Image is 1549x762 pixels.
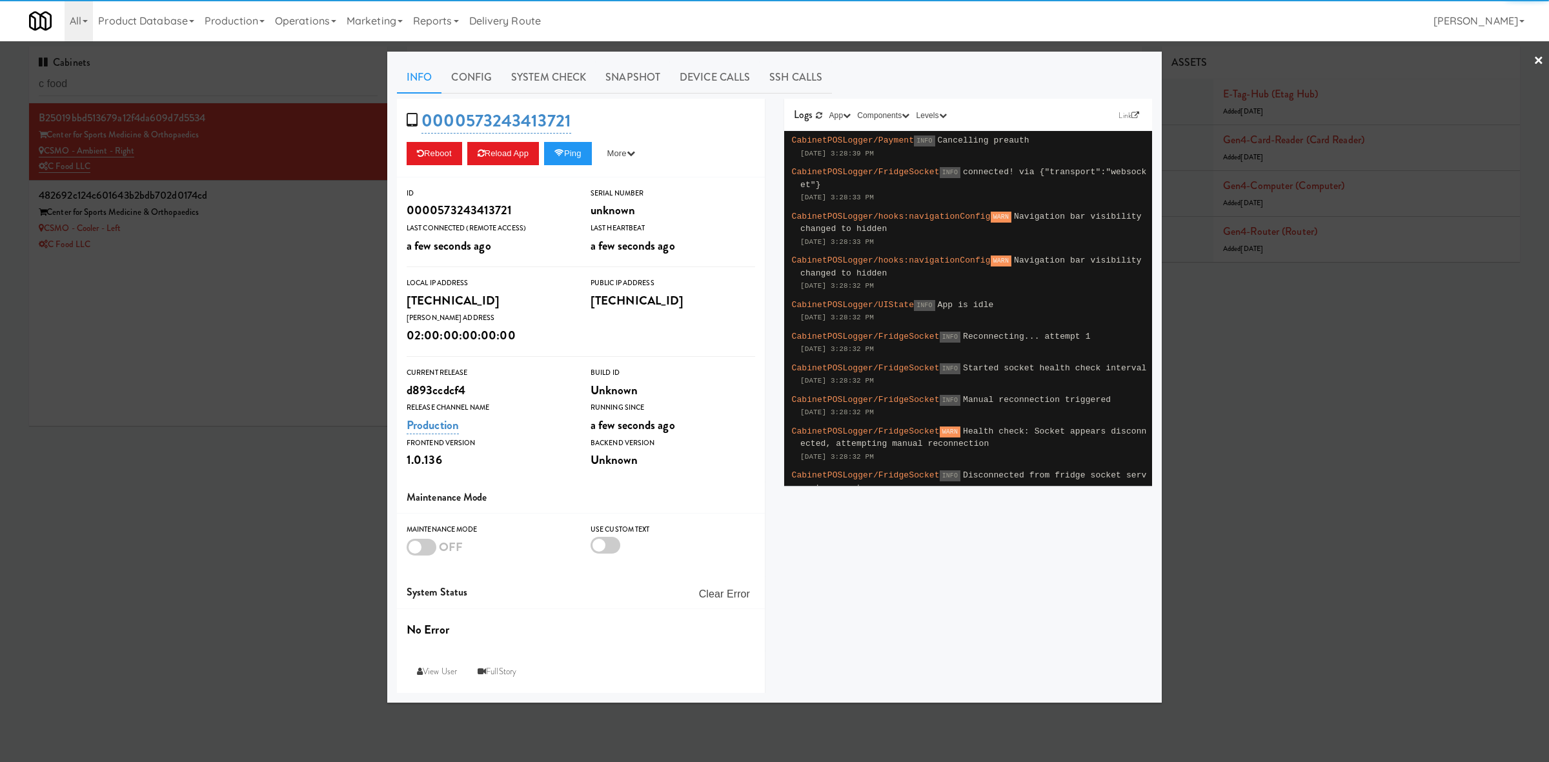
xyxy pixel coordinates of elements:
[940,332,960,343] span: INFO
[407,277,571,290] div: Local IP Address
[940,395,960,406] span: INFO
[913,109,949,122] button: Levels
[800,194,874,201] span: [DATE] 3:28:33 PM
[800,345,874,353] span: [DATE] 3:28:32 PM
[800,470,1147,493] span: Disconnected from fridge socket server transport error
[800,167,1147,190] span: connected! via {"transport":"websocket"}
[407,490,487,505] span: Maintenance Mode
[407,660,467,683] a: View User
[963,332,1091,341] span: Reconnecting... attempt 1
[407,401,571,414] div: Release Channel Name
[991,212,1011,223] span: WARN
[1534,41,1544,81] a: ×
[407,366,571,379] div: Current Release
[991,256,1011,266] span: WARN
[792,256,991,265] span: CabinetPOSLogger/hooks:navigationConfig
[800,314,874,321] span: [DATE] 3:28:32 PM
[1115,109,1142,122] a: Link
[694,583,755,606] button: Clear Error
[794,107,813,122] span: Logs
[591,366,755,379] div: Build Id
[397,61,441,94] a: Info
[854,109,913,122] button: Components
[407,222,571,235] div: Last Connected (Remote Access)
[800,377,874,385] span: [DATE] 3:28:32 PM
[597,142,645,165] button: More
[792,332,940,341] span: CabinetPOSLogger/FridgeSocket
[938,300,994,310] span: App is idle
[407,325,571,346] div: 02:00:00:00:00:00
[792,167,940,177] span: CabinetPOSLogger/FridgeSocket
[914,135,935,146] span: INFO
[591,416,675,434] span: a few seconds ago
[407,437,571,450] div: Frontend Version
[407,449,571,471] div: 1.0.136
[591,277,755,290] div: Public IP Address
[467,142,539,165] button: Reload App
[407,199,571,221] div: 0000573243413721
[940,363,960,374] span: INFO
[792,470,940,480] span: CabinetPOSLogger/FridgeSocket
[826,109,855,122] button: App
[963,395,1111,405] span: Manual reconnection triggered
[938,135,1029,145] span: Cancelling preauth
[407,379,571,401] div: d893ccdcf4
[421,108,571,134] a: 0000573243413721
[467,660,527,683] a: FullStory
[407,416,459,434] a: Production
[792,363,940,373] span: CabinetPOSLogger/FridgeSocket
[441,61,501,94] a: Config
[591,401,755,414] div: Running Since
[591,222,755,235] div: Last Heartbeat
[29,10,52,32] img: Micromart
[544,142,592,165] button: Ping
[800,212,1142,234] span: Navigation bar visibility changed to hidden
[792,426,940,436] span: CabinetPOSLogger/FridgeSocket
[591,187,755,200] div: Serial Number
[940,167,960,178] span: INFO
[940,426,960,437] span: WARN
[792,212,991,221] span: CabinetPOSLogger/hooks:navigationConfig
[963,363,1146,373] span: Started socket health check interval
[800,150,874,157] span: [DATE] 3:28:39 PM
[407,290,571,312] div: [TECHNICAL_ID]
[591,290,755,312] div: [TECHNICAL_ID]
[760,61,832,94] a: SSH Calls
[407,237,491,254] span: a few seconds ago
[591,449,755,471] div: Unknown
[407,585,467,599] span: System Status
[591,523,755,536] div: Use Custom Text
[800,256,1142,278] span: Navigation bar visibility changed to hidden
[800,408,874,416] span: [DATE] 3:28:32 PM
[407,142,462,165] button: Reboot
[670,61,760,94] a: Device Calls
[407,619,755,641] div: No Error
[439,538,463,556] span: OFF
[501,61,596,94] a: System Check
[792,135,915,145] span: CabinetPOSLogger/Payment
[800,453,874,461] span: [DATE] 3:28:32 PM
[800,238,874,246] span: [DATE] 3:28:33 PM
[914,300,935,311] span: INFO
[800,282,874,290] span: [DATE] 3:28:32 PM
[800,426,1147,449] span: Health check: Socket appears disconnected, attempting manual reconnection
[940,470,960,481] span: INFO
[591,199,755,221] div: unknown
[591,379,755,401] div: Unknown
[596,61,670,94] a: Snapshot
[407,523,571,536] div: Maintenance Mode
[591,237,675,254] span: a few seconds ago
[407,187,571,200] div: ID
[591,437,755,450] div: Backend Version
[792,395,940,405] span: CabinetPOSLogger/FridgeSocket
[407,312,571,325] div: [PERSON_NAME] Address
[792,300,915,310] span: CabinetPOSLogger/UIState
